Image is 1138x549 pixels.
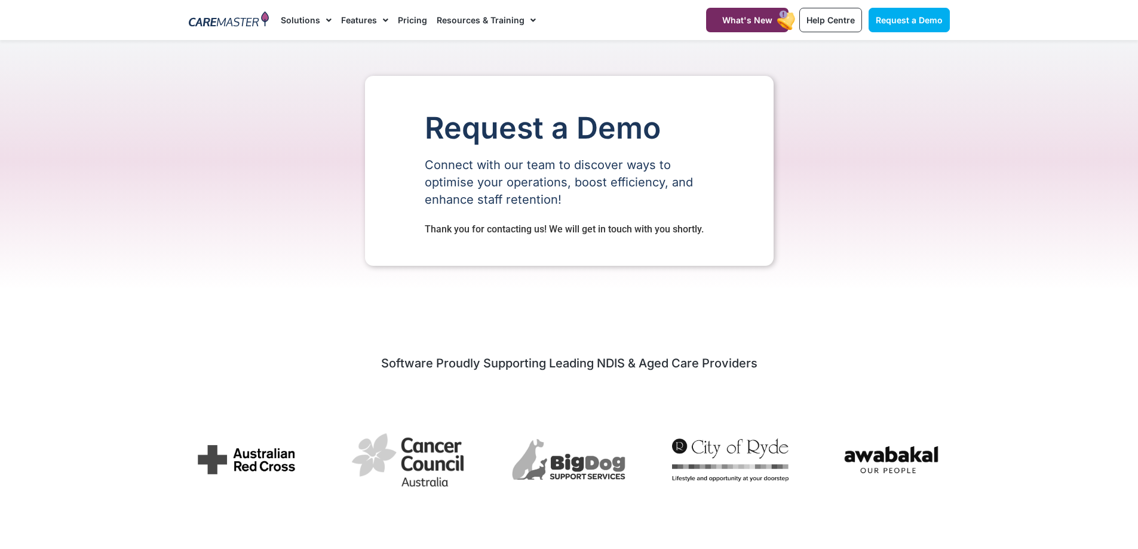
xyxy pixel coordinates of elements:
a: What's New [706,8,789,32]
div: 5 / 7 [833,435,950,489]
div: Image Carousel [189,416,950,508]
a: Request a Demo [869,8,950,32]
span: What's New [722,15,772,25]
div: 3 / 7 [511,437,627,487]
img: Australian Red Cross uses CareMaster CRM software to manage their service and community support f... [188,435,305,484]
a: Help Centre [799,8,862,32]
div: 4 / 7 [672,438,789,486]
span: Help Centre [806,15,855,25]
img: BigDog Support Services uses CareMaster NDIS Software to manage their disability support business... [511,437,627,483]
div: 2 / 7 [349,428,466,496]
img: CareMaster Logo [189,11,269,29]
h2: Software Proudly Supporting Leading NDIS & Aged Care Providers [189,355,950,371]
h1: Request a Demo [425,112,714,145]
img: Awabakal uses CareMaster NDIS Software to streamline management of culturally appropriate care su... [833,435,950,485]
img: City of Ryde City Council uses CareMaster CRM to manage provider operations, specialising in dive... [672,438,789,481]
p: Connect with our team to discover ways to optimise your operations, boost efficiency, and enhance... [425,157,714,208]
div: 1 / 7 [188,435,305,488]
span: Request a Demo [876,15,943,25]
img: Cancer Council Australia manages its provider services with CareMaster Software, offering compreh... [349,428,466,492]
